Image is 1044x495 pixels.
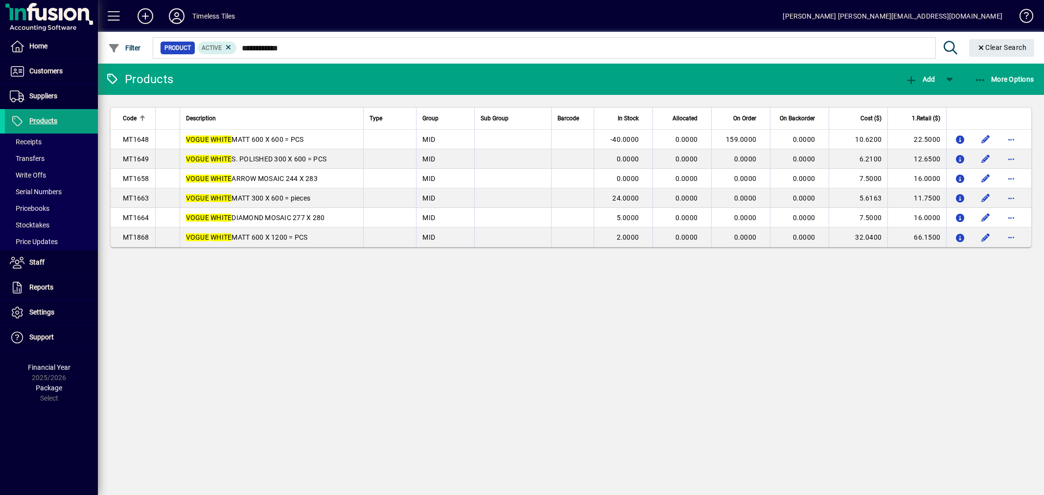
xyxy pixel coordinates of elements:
[186,175,318,182] span: ARROW MOSAIC 244 X 283
[186,113,216,124] span: Description
[422,113,439,124] span: Group
[5,275,98,300] a: Reports
[673,113,697,124] span: Allocated
[977,44,1027,51] span: Clear Search
[123,214,149,222] span: MT1664
[617,233,639,241] span: 2.0000
[186,135,304,143] span: MATT 600 X 600 = PCS
[978,210,994,225] button: Edit
[1003,229,1019,245] button: More options
[1003,171,1019,186] button: More options
[675,175,698,182] span: 0.0000
[210,155,232,163] em: WHITE
[675,233,698,241] span: 0.0000
[29,117,57,125] span: Products
[10,138,42,146] span: Receipts
[675,155,698,163] span: 0.0000
[123,113,149,124] div: Code
[186,113,358,124] div: Description
[612,194,639,202] span: 24.0000
[978,190,994,206] button: Edit
[5,183,98,200] a: Serial Numbers
[123,155,149,163] span: MT1649
[5,233,98,250] a: Price Updates
[123,233,149,241] span: MT1868
[5,325,98,350] a: Support
[829,208,887,227] td: 7.5000
[186,155,327,163] span: S. POLISHED 300 X 600 = PCS
[978,151,994,167] button: Edit
[783,8,1002,24] div: [PERSON_NAME] [PERSON_NAME][EMAIL_ADDRESS][DOMAIN_NAME]
[793,155,815,163] span: 0.0000
[675,214,698,222] span: 0.0000
[5,167,98,183] a: Write Offs
[28,363,70,371] span: Financial Year
[733,113,756,124] span: On Order
[5,59,98,84] a: Customers
[905,75,935,83] span: Add
[557,113,579,124] span: Barcode
[1003,132,1019,147] button: More options
[793,194,815,202] span: 0.0000
[610,135,639,143] span: -40.0000
[123,113,137,124] span: Code
[10,188,62,196] span: Serial Numbers
[726,135,756,143] span: 159.0000
[5,134,98,150] a: Receipts
[481,113,509,124] span: Sub Group
[5,250,98,275] a: Staff
[210,214,232,222] em: WHITE
[1003,190,1019,206] button: More options
[186,214,325,222] span: DIAMOND MOSAIC 277 X 280
[370,113,410,124] div: Type
[29,92,57,100] span: Suppliers
[617,214,639,222] span: 5.0000
[659,113,706,124] div: Allocated
[108,44,141,52] span: Filter
[106,39,143,57] button: Filter
[887,227,946,247] td: 66.1500
[969,39,1035,57] button: Clear
[105,71,173,87] div: Products
[718,113,765,124] div: On Order
[422,194,435,202] span: MID
[557,113,588,124] div: Barcode
[793,175,815,182] span: 0.0000
[793,214,815,222] span: 0.0000
[887,169,946,188] td: 16.0000
[192,8,235,24] div: Timeless Tiles
[422,175,435,182] span: MID
[675,194,698,202] span: 0.0000
[912,113,940,124] span: 1.Retail ($)
[860,113,882,124] span: Cost ($)
[5,84,98,109] a: Suppliers
[186,194,311,202] span: MATT 300 X 600 = pieces
[829,149,887,169] td: 6.2100
[130,7,161,25] button: Add
[978,229,994,245] button: Edit
[776,113,824,124] div: On Backorder
[29,42,47,50] span: Home
[29,258,45,266] span: Staff
[29,67,63,75] span: Customers
[734,194,757,202] span: 0.0000
[974,75,1034,83] span: More Options
[734,155,757,163] span: 0.0000
[29,283,53,291] span: Reports
[29,333,54,341] span: Support
[5,300,98,325] a: Settings
[10,155,45,162] span: Transfers
[617,155,639,163] span: 0.0000
[675,135,698,143] span: 0.0000
[600,113,648,124] div: In Stock
[978,171,994,186] button: Edit
[123,175,149,182] span: MT1658
[186,233,209,241] em: VOGUE
[210,175,232,182] em: WHITE
[10,221,49,229] span: Stocktakes
[978,132,994,147] button: Edit
[793,233,815,241] span: 0.0000
[829,188,887,208] td: 5.6163
[198,42,237,54] mat-chip: Activation Status: Active
[36,384,62,392] span: Package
